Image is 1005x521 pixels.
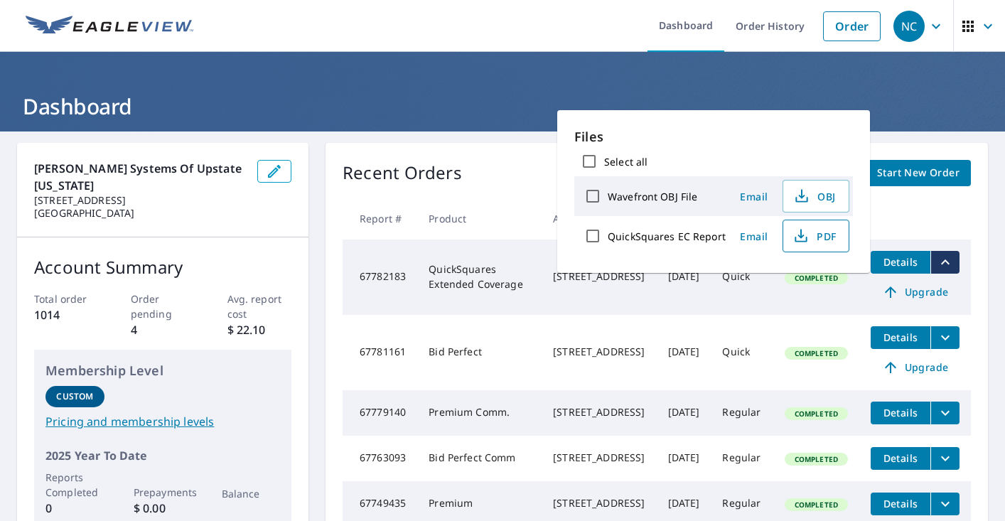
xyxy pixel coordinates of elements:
[45,470,104,500] p: Reports Completed
[574,127,853,146] p: Files
[553,345,645,359] div: [STREET_ADDRESS]
[222,486,281,501] p: Balance
[879,284,951,301] span: Upgrade
[792,188,837,205] span: OBJ
[823,11,881,41] a: Order
[731,186,777,208] button: Email
[553,405,645,419] div: [STREET_ADDRESS]
[608,190,697,203] label: Wavefront OBJ File
[783,180,849,213] button: OBJ
[877,164,960,182] span: Start New Order
[34,291,99,306] p: Total order
[930,402,960,424] button: filesDropdownBtn-67779140
[786,273,847,283] span: Completed
[343,198,417,240] th: Report #
[343,160,462,186] p: Recent Orders
[134,485,193,500] p: Prepayments
[553,496,645,510] div: [STREET_ADDRESS]
[56,390,93,403] p: Custom
[45,413,280,430] a: Pricing and membership levels
[343,240,417,315] td: 67782183
[34,254,291,280] p: Account Summary
[731,225,777,247] button: Email
[930,493,960,515] button: filesDropdownBtn-67749435
[343,436,417,481] td: 67763093
[871,402,930,424] button: detailsBtn-67779140
[34,194,246,207] p: [STREET_ADDRESS]
[34,207,246,220] p: [GEOGRAPHIC_DATA]
[26,16,193,37] img: EV Logo
[417,315,542,390] td: Bid Perfect
[737,230,771,243] span: Email
[871,447,930,470] button: detailsBtn-67763093
[542,198,656,240] th: Address
[131,321,195,338] p: 4
[45,361,280,380] p: Membership Level
[608,230,726,243] label: QuickSquares EC Report
[711,390,773,436] td: Regular
[45,500,104,517] p: 0
[417,436,542,481] td: Bid Perfect Comm
[17,92,988,121] h1: Dashboard
[657,315,711,390] td: [DATE]
[879,451,922,465] span: Details
[34,306,99,323] p: 1014
[343,390,417,436] td: 67779140
[786,500,847,510] span: Completed
[711,240,773,315] td: Quick
[131,291,195,321] p: Order pending
[227,321,292,338] p: $ 22.10
[871,356,960,379] a: Upgrade
[786,348,847,358] span: Completed
[871,493,930,515] button: detailsBtn-67749435
[879,331,922,344] span: Details
[227,291,292,321] p: Avg. report cost
[879,406,922,419] span: Details
[134,500,193,517] p: $ 0.00
[879,497,922,510] span: Details
[737,190,771,203] span: Email
[604,155,647,168] label: Select all
[792,227,837,245] span: PDF
[893,11,925,42] div: NC
[657,390,711,436] td: [DATE]
[786,409,847,419] span: Completed
[657,240,711,315] td: [DATE]
[879,359,951,376] span: Upgrade
[871,281,960,304] a: Upgrade
[343,315,417,390] td: 67781161
[783,220,849,252] button: PDF
[879,255,922,269] span: Details
[930,251,960,274] button: filesDropdownBtn-67782183
[417,390,542,436] td: Premium Comm.
[866,160,971,186] a: Start New Order
[930,326,960,349] button: filesDropdownBtn-67781161
[930,447,960,470] button: filesDropdownBtn-67763093
[417,240,542,315] td: QuickSquares Extended Coverage
[871,251,930,274] button: detailsBtn-67782183
[711,315,773,390] td: Quick
[553,451,645,465] div: [STREET_ADDRESS]
[417,198,542,240] th: Product
[657,436,711,481] td: [DATE]
[45,447,280,464] p: 2025 Year To Date
[711,436,773,481] td: Regular
[34,160,246,194] p: [PERSON_NAME] Systems of Upstate [US_STATE]
[871,326,930,349] button: detailsBtn-67781161
[553,269,645,284] div: [STREET_ADDRESS]
[786,454,847,464] span: Completed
